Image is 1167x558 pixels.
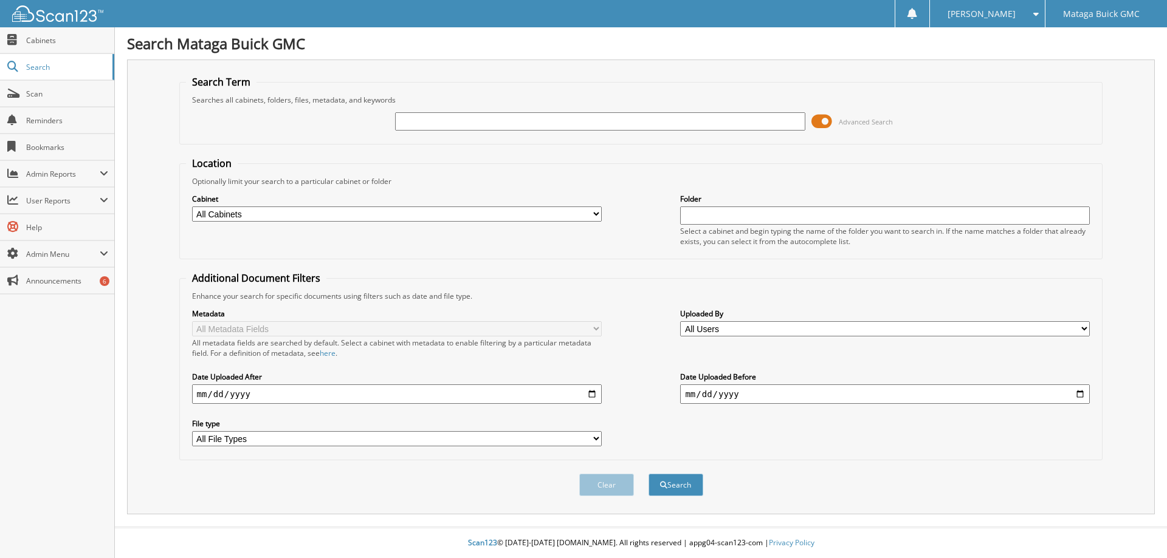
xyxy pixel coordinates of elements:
span: Reminders [26,115,108,126]
span: Scan [26,89,108,99]
label: File type [192,418,602,429]
button: Clear [579,474,634,496]
span: [PERSON_NAME] [948,10,1016,18]
a: Privacy Policy [769,537,814,548]
label: Folder [680,194,1090,204]
span: Scan123 [468,537,497,548]
span: Bookmarks [26,142,108,152]
legend: Search Term [186,75,256,89]
input: start [192,384,602,404]
a: here [320,348,336,358]
h1: Search Mataga Buick GMC [127,33,1155,53]
span: Cabinets [26,35,108,46]
div: Enhance your search for specific documents using filters such as date and file type. [186,291,1096,301]
div: Select a cabinet and begin typing the name of the folder you want to search in. If the name match... [680,226,1090,247]
span: User Reports [26,196,100,206]
span: Search [26,62,106,72]
label: Metadata [192,308,602,319]
div: 6 [100,276,109,286]
span: Advanced Search [839,117,893,126]
span: Announcements [26,276,108,286]
div: Optionally limit your search to a particular cabinet or folder [186,176,1096,186]
iframe: Chat Widget [1106,500,1167,558]
label: Date Uploaded Before [680,372,1090,382]
label: Date Uploaded After [192,372,602,382]
span: Admin Reports [26,169,100,179]
span: Mataga Buick GMC [1063,10,1140,18]
div: All metadata fields are searched by default. Select a cabinet with metadata to enable filtering b... [192,338,602,358]
span: Admin Menu [26,249,100,259]
legend: Location [186,157,238,170]
legend: Additional Document Filters [186,271,326,285]
input: end [680,384,1090,404]
img: scan123-logo-white.svg [12,5,103,22]
div: © [DATE]-[DATE] [DOMAIN_NAME]. All rights reserved | appg04-scan123-com | [115,528,1167,558]
label: Cabinet [192,194,602,204]
button: Search [649,474,703,496]
div: Searches all cabinets, folders, files, metadata, and keywords [186,95,1096,105]
span: Help [26,222,108,233]
label: Uploaded By [680,308,1090,319]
